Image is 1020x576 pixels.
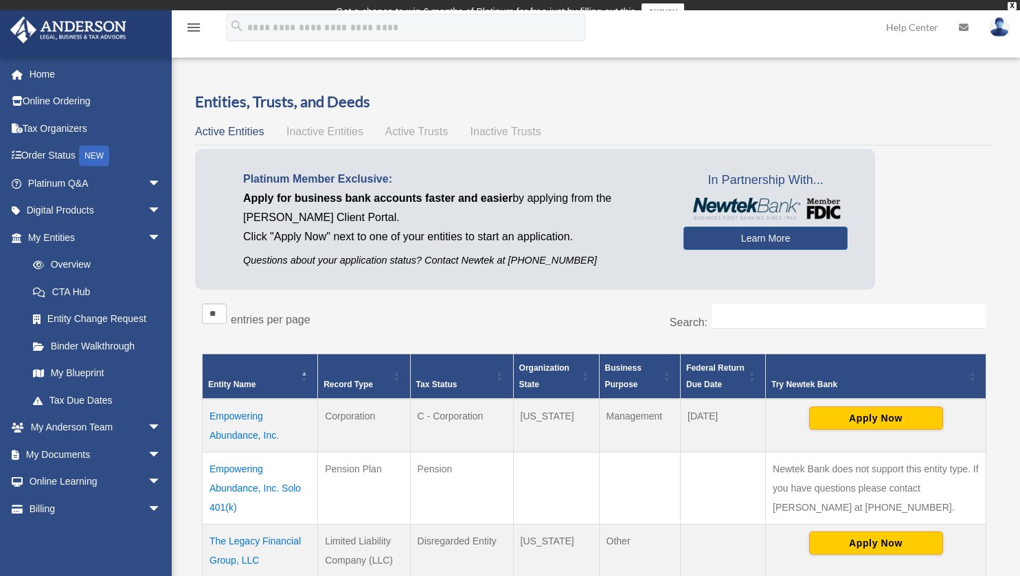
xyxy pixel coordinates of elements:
p: by applying from the [PERSON_NAME] Client Portal. [243,189,663,227]
span: arrow_drop_down [148,441,175,469]
td: [US_STATE] [513,399,599,452]
a: My Entitiesarrow_drop_down [10,224,175,251]
div: NEW [79,146,109,166]
a: menu [185,24,202,36]
span: arrow_drop_down [148,414,175,442]
th: Federal Return Due Date: Activate to sort [681,354,766,400]
td: Newtek Bank does not support this entity type. If you have questions please contact [PERSON_NAME]... [766,452,986,525]
span: Entity Name [208,380,256,389]
th: Organization State: Activate to sort [513,354,599,400]
td: Empowering Abundance, Inc. Solo 401(k) [203,452,318,525]
span: arrow_drop_down [148,170,175,198]
a: Learn More [683,227,848,250]
th: Entity Name: Activate to invert sorting [203,354,318,400]
label: entries per page [231,314,310,325]
label: Search: [670,316,707,328]
a: Entity Change Request [19,306,175,333]
a: Online Learningarrow_drop_down [10,468,182,496]
a: My Anderson Teamarrow_drop_down [10,414,182,441]
span: Inactive Trusts [471,126,541,137]
span: arrow_drop_down [148,224,175,252]
a: Platinum Q&Aarrow_drop_down [10,170,182,197]
th: Try Newtek Bank : Activate to sort [766,354,986,400]
span: arrow_drop_down [148,468,175,496]
a: Digital Productsarrow_drop_down [10,197,182,224]
img: NewtekBankLogoSM.png [690,198,841,220]
span: Federal Return Due Date [686,363,745,389]
i: menu [185,19,202,36]
i: search [229,19,245,34]
a: Binder Walkthrough [19,332,175,360]
span: Business Purpose [605,363,642,389]
th: Business Purpose: Activate to sort [599,354,681,400]
h3: Entities, Trusts, and Deeds [195,91,993,113]
a: Events Calendar [10,522,182,550]
div: Try Newtek Bank [771,376,965,393]
td: Management [599,399,681,452]
a: Online Ordering [10,88,182,115]
p: Questions about your application status? Contact Newtek at [PHONE_NUMBER] [243,252,663,269]
a: Billingarrow_drop_down [10,495,182,522]
td: [DATE] [681,399,766,452]
img: Anderson Advisors Platinum Portal [6,16,131,43]
a: Home [10,60,182,88]
span: arrow_drop_down [148,197,175,225]
a: My Documentsarrow_drop_down [10,441,182,468]
p: Click "Apply Now" next to one of your entities to start an application. [243,227,663,246]
th: Record Type: Activate to sort [318,354,410,400]
a: CTA Hub [19,278,175,306]
td: Pension Plan [318,452,410,525]
a: Tax Organizers [10,115,182,142]
div: Get a chance to win 6 months of Platinum for free just by filling out this [336,3,636,20]
a: survey [642,3,684,20]
td: Pension [410,452,513,525]
td: C - Corporation [410,399,513,452]
span: Inactive Entities [286,126,363,137]
span: arrow_drop_down [148,495,175,523]
div: close [1008,2,1017,10]
td: Corporation [318,399,410,452]
span: Tax Status [416,380,457,389]
img: User Pic [989,17,1010,37]
button: Apply Now [809,406,943,430]
button: Apply Now [809,531,943,555]
span: In Partnership With... [683,170,848,192]
span: Organization State [519,363,569,389]
p: Platinum Member Exclusive: [243,170,663,189]
th: Tax Status: Activate to sort [410,354,513,400]
span: Active Entities [195,126,264,137]
a: Tax Due Dates [19,387,175,414]
span: Active Trusts [385,126,449,137]
a: Overview [19,251,168,279]
span: Record Type [324,380,373,389]
a: My Blueprint [19,360,175,387]
a: Order StatusNEW [10,142,182,170]
td: Empowering Abundance, Inc. [203,399,318,452]
span: Apply for business bank accounts faster and easier [243,192,512,204]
